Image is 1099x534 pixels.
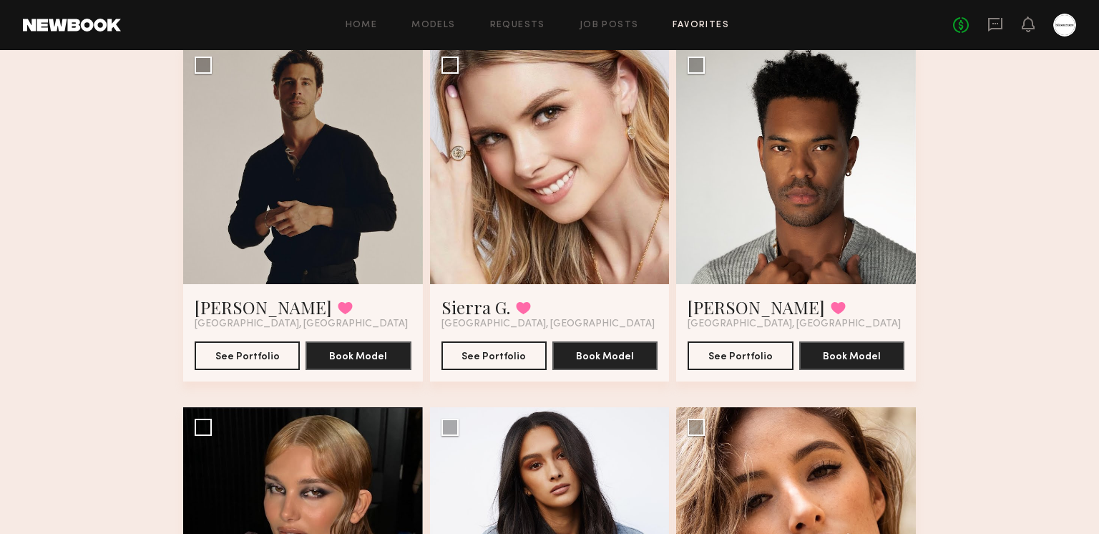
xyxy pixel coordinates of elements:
a: [PERSON_NAME] [195,296,332,319]
a: Models [411,21,455,30]
a: Requests [490,21,545,30]
button: See Portfolio [441,341,547,370]
button: Book Model [799,341,904,370]
a: Book Model [306,349,411,361]
a: Favorites [673,21,729,30]
span: [GEOGRAPHIC_DATA], [GEOGRAPHIC_DATA] [195,319,408,330]
a: [PERSON_NAME] [688,296,825,319]
span: [GEOGRAPHIC_DATA], [GEOGRAPHIC_DATA] [441,319,655,330]
button: See Portfolio [195,341,300,370]
a: Job Posts [580,21,639,30]
button: See Portfolio [688,341,793,370]
a: Sierra G. [441,296,510,319]
a: Home [346,21,378,30]
a: Book Model [799,349,904,361]
button: Book Model [306,341,411,370]
span: [GEOGRAPHIC_DATA], [GEOGRAPHIC_DATA] [688,319,901,330]
button: Book Model [552,341,658,370]
a: Book Model [552,349,658,361]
